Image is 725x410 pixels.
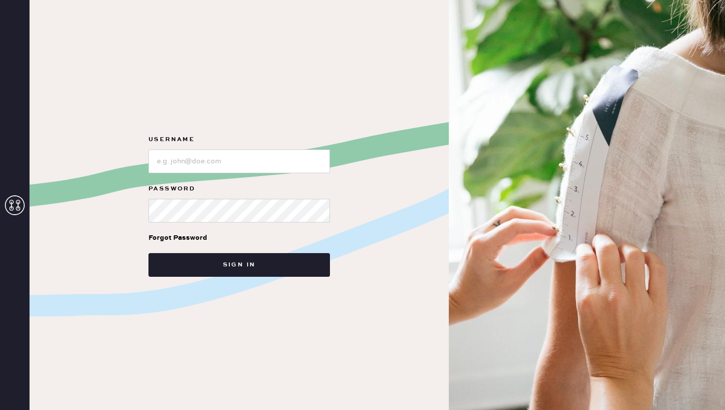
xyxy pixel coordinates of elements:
label: Username [148,134,330,146]
input: e.g. john@doe.com [148,149,330,173]
a: Forgot Password [148,223,207,253]
button: Sign in [148,253,330,277]
label: Password [148,183,330,195]
div: Forgot Password [148,232,207,243]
